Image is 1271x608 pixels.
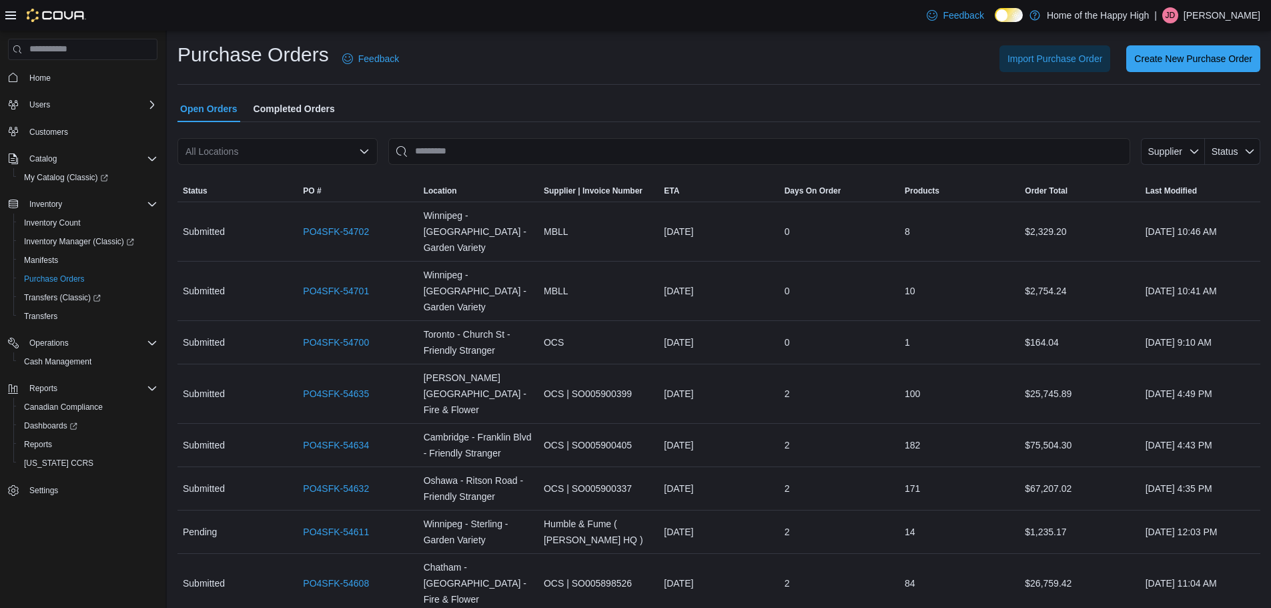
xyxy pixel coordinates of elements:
a: Purchase Orders [19,271,90,287]
span: 8 [905,224,910,240]
button: Operations [3,334,163,352]
div: [DATE] [659,218,779,245]
button: Catalog [3,149,163,168]
div: $164.04 [1019,329,1140,356]
span: Purchase Orders [24,274,85,284]
span: Catalog [29,154,57,164]
span: Submitted [183,334,225,350]
span: Dashboards [24,420,77,431]
button: Supplier [1141,138,1205,165]
span: Inventory [29,199,62,210]
span: Customers [24,123,157,140]
span: Submitted [183,386,225,402]
span: Reports [29,383,57,394]
button: [US_STATE] CCRS [13,454,163,473]
span: 2 [785,481,790,497]
span: Cash Management [24,356,91,367]
nav: Complex example [8,63,157,535]
div: $75,504.30 [1019,432,1140,459]
span: Transfers [24,311,57,322]
span: Reports [19,436,157,452]
div: $1,235.17 [1019,519,1140,545]
span: Products [905,186,939,196]
div: [DATE] [659,380,779,407]
button: Operations [24,335,74,351]
span: JD [1166,7,1176,23]
div: $26,759.42 [1019,570,1140,597]
div: [DATE] 10:41 AM [1140,278,1260,304]
span: 2 [785,437,790,453]
span: ETA [664,186,679,196]
span: [US_STATE] CCRS [24,458,93,469]
span: Supplier | Invoice Number [544,186,643,196]
span: Canadian Compliance [19,399,157,415]
button: Users [3,95,163,114]
a: Transfers [19,308,63,324]
a: Canadian Compliance [19,399,108,415]
span: Canadian Compliance [24,402,103,412]
a: Transfers (Classic) [19,290,106,306]
button: Location [418,180,538,202]
span: Status [1212,146,1238,157]
a: PO4SFK-54634 [303,437,369,453]
span: Catalog [24,151,157,167]
span: Completed Orders [254,95,335,122]
span: 2 [785,524,790,540]
div: [DATE] [659,570,779,597]
a: Manifests [19,252,63,268]
span: Users [29,99,50,110]
div: $67,207.02 [1019,475,1140,502]
div: $2,329.20 [1019,218,1140,245]
span: Pending [183,524,217,540]
p: Home of the Happy High [1047,7,1149,23]
span: Customers [29,127,68,137]
button: Order Total [1019,180,1140,202]
span: Submitted [183,224,225,240]
a: Feedback [337,45,404,72]
button: Supplier | Invoice Number [538,180,659,202]
span: 0 [785,283,790,299]
div: OCS | SO005900405 [538,432,659,459]
button: Transfers [13,307,163,326]
span: Oshawa - Ritson Road - Friendly Stranger [424,473,533,505]
button: Home [3,68,163,87]
span: Cambridge - Franklin Blvd - Friendly Stranger [424,429,533,461]
a: Settings [24,483,63,499]
span: Inventory [24,196,157,212]
div: OCS | SO005900337 [538,475,659,502]
span: Inventory Manager (Classic) [24,236,134,247]
input: This is a search bar. After typing your query, hit enter to filter the results lower in the page. [388,138,1130,165]
button: Inventory [3,195,163,214]
a: Reports [19,436,57,452]
div: [DATE] [659,519,779,545]
span: Cash Management [19,354,157,370]
div: [DATE] [659,432,779,459]
div: [DATE] [659,475,779,502]
span: Winnipeg - Sterling - Garden Variety [424,516,533,548]
a: Cash Management [19,354,97,370]
span: Import Purchase Order [1007,52,1102,65]
button: Users [24,97,55,113]
div: [DATE] 4:43 PM [1140,432,1260,459]
span: Settings [24,482,157,499]
span: Location [424,186,457,196]
span: Home [29,73,51,83]
div: [DATE] 12:03 PM [1140,519,1260,545]
span: 100 [905,386,920,402]
div: OCS [538,329,659,356]
button: Reports [3,379,163,398]
span: Feedback [358,52,399,65]
span: Order Total [1025,186,1068,196]
span: 1 [905,334,910,350]
span: Toronto - Church St - Friendly Stranger [424,326,533,358]
button: ETA [659,180,779,202]
span: 0 [785,334,790,350]
span: Create New Purchase Order [1134,52,1252,65]
button: Inventory [24,196,67,212]
img: Cova [27,9,86,22]
a: PO4SFK-54608 [303,575,369,591]
div: $2,754.24 [1019,278,1140,304]
span: 2 [785,386,790,402]
span: Transfers (Classic) [24,292,101,303]
a: Customers [24,124,73,140]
